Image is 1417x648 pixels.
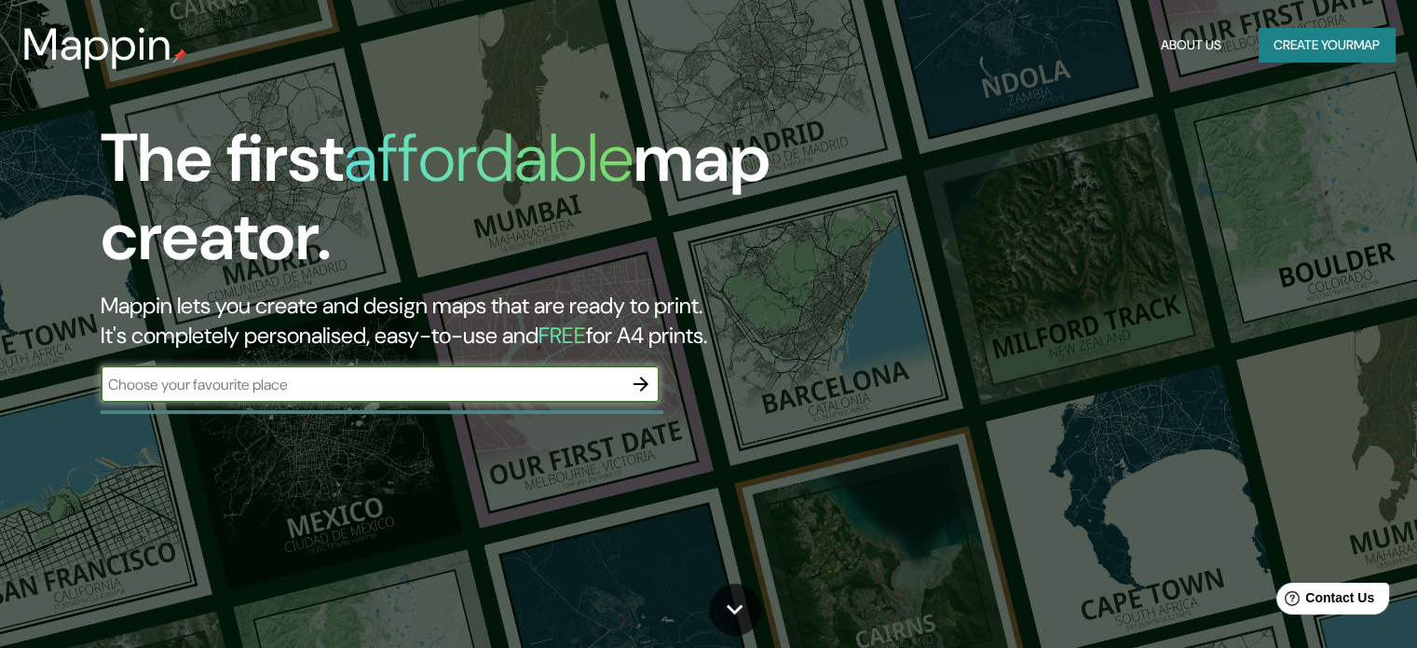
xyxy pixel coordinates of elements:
h1: The first map creator. [101,119,810,291]
h3: Mappin [22,19,172,71]
h2: Mappin lets you create and design maps that are ready to print. It's completely personalised, eas... [101,291,810,351]
img: mappin-pin [172,48,187,63]
iframe: Help widget launcher [1251,575,1397,627]
button: Create yourmap [1259,28,1395,62]
h1: affordable [344,115,634,201]
h5: FREE [538,321,586,350]
input: Choose your favourite place [101,374,622,395]
button: About Us [1153,28,1229,62]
